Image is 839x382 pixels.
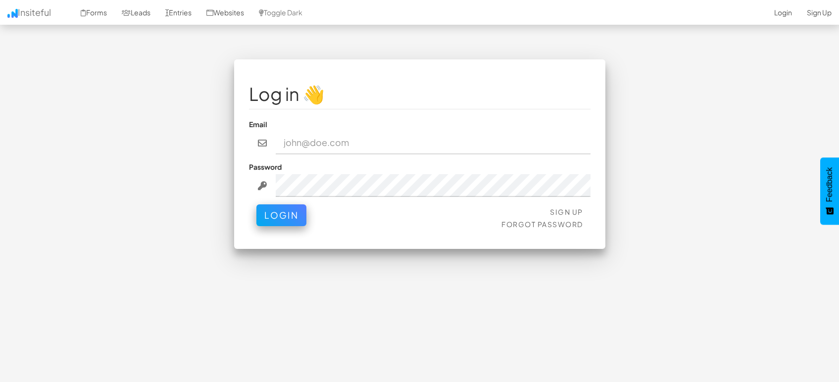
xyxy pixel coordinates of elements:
label: Email [249,119,267,129]
input: john@doe.com [276,132,591,154]
span: Feedback [825,167,834,202]
img: icon.png [7,9,18,18]
button: Login [256,204,306,226]
h1: Log in 👋 [249,84,591,104]
a: Sign Up [550,207,583,216]
a: Forgot Password [501,220,583,229]
button: Feedback - Show survey [820,157,839,225]
label: Password [249,162,282,172]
